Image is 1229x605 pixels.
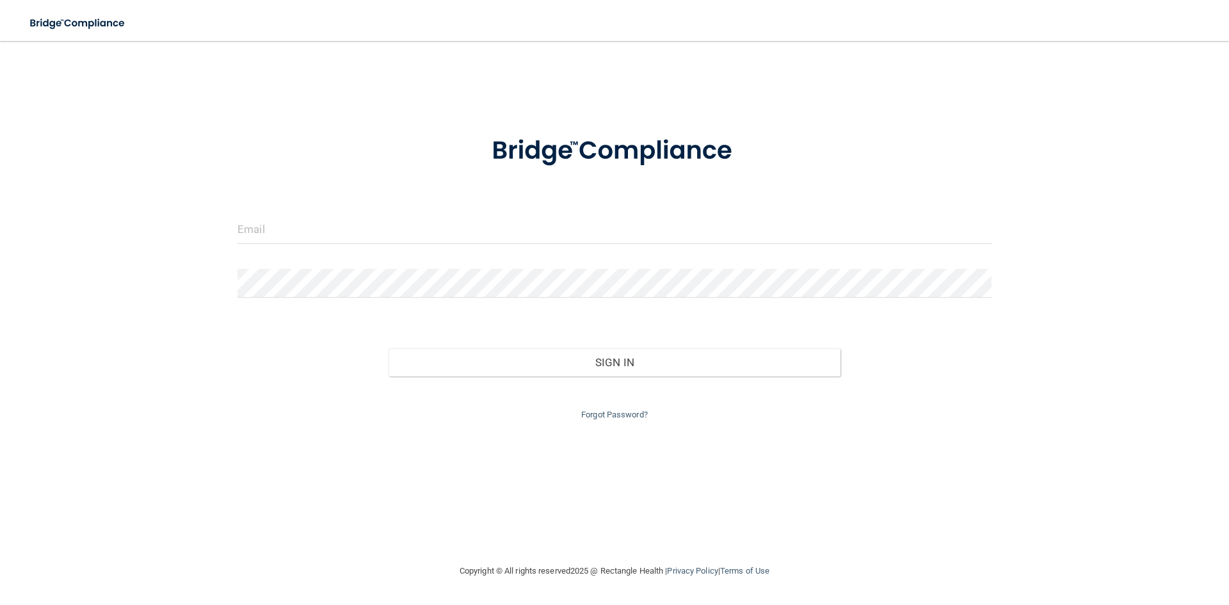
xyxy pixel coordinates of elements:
[581,410,648,419] a: Forgot Password?
[19,10,137,36] img: bridge_compliance_login_screen.278c3ca4.svg
[237,215,992,244] input: Email
[389,348,841,376] button: Sign In
[465,118,764,184] img: bridge_compliance_login_screen.278c3ca4.svg
[720,566,769,576] a: Terms of Use
[381,551,848,592] div: Copyright © All rights reserved 2025 @ Rectangle Health | |
[667,566,718,576] a: Privacy Policy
